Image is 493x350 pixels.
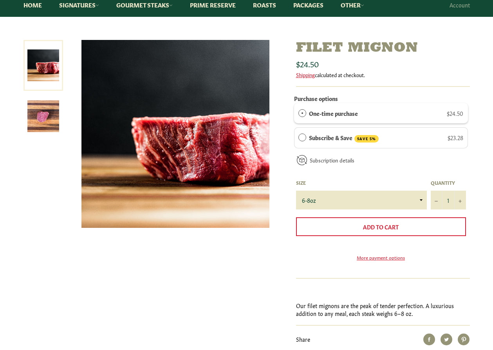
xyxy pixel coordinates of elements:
h1: Filet Mignon [296,40,470,57]
span: SAVE 5% [354,135,379,143]
button: Reduce item quantity by one [431,191,442,209]
a: More payment options [296,254,466,261]
label: Quantity [431,179,466,186]
label: One-time purchase [309,109,358,117]
span: $23.28 [448,134,463,141]
button: Increase item quantity by one [454,191,466,209]
div: One-time purchase [298,109,306,117]
label: Size [296,179,427,186]
span: Share [296,335,310,343]
div: Subscribe & Save [298,133,306,142]
span: $24.50 [296,58,319,69]
img: Filet Mignon [81,40,269,228]
span: $24.50 [447,109,463,117]
img: Filet Mignon [27,100,59,132]
div: calculated at checkout. [296,71,470,78]
p: Our filet mignons are the peak of tender perfection. A luxurious addition to any meal, each steak... [296,302,470,317]
a: Shipping [296,71,315,78]
span: Add to Cart [363,223,399,231]
button: Add to Cart [296,217,466,236]
a: Subscription details [310,156,354,164]
label: Subscribe & Save [309,133,379,143]
label: Purchase options [294,94,338,102]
